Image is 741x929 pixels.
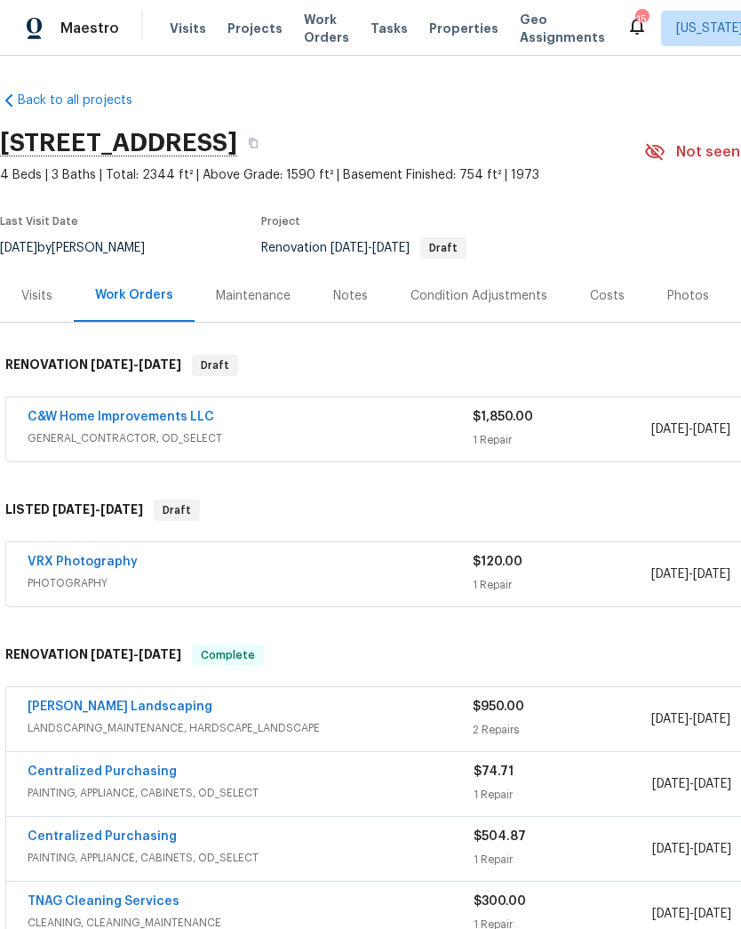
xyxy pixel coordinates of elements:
[139,648,181,661] span: [DATE]
[372,242,410,254] span: [DATE]
[194,356,236,374] span: Draft
[304,11,349,46] span: Work Orders
[473,701,524,713] span: $950.00
[651,710,730,728] span: -
[694,908,731,920] span: [DATE]
[474,895,526,908] span: $300.00
[693,423,730,436] span: [DATE]
[473,556,522,568] span: $120.00
[28,429,473,447] span: GENERAL_CONTRACTOR, OD_SELECT
[216,287,291,305] div: Maintenance
[474,786,652,804] div: 1 Repair
[237,127,269,159] button: Copy Address
[170,20,206,37] span: Visits
[429,20,498,37] span: Properties
[28,411,214,423] a: C&W Home Improvements LLC
[5,355,181,376] h6: RENOVATION
[100,503,143,516] span: [DATE]
[5,500,143,521] h6: LISTED
[652,775,731,793] span: -
[28,849,474,867] span: PAINTING, APPLIANCE, CABINETS, OD_SELECT
[652,843,689,855] span: [DATE]
[28,895,179,908] a: TNAG Cleaning Services
[652,778,689,790] span: [DATE]
[28,784,474,802] span: PAINTING, APPLIANCE, CABINETS, OD_SELECT
[667,287,709,305] div: Photos
[91,358,181,371] span: -
[21,287,52,305] div: Visits
[95,286,173,304] div: Work Orders
[60,20,119,37] span: Maestro
[28,830,177,843] a: Centralized Purchasing
[331,242,410,254] span: -
[651,420,730,438] span: -
[28,701,212,713] a: [PERSON_NAME] Landscaping
[91,648,181,661] span: -
[139,358,181,371] span: [DATE]
[261,216,300,227] span: Project
[5,645,181,666] h6: RENOVATION
[473,721,650,739] div: 2 Repairs
[155,501,198,519] span: Draft
[52,503,143,516] span: -
[635,11,648,28] div: 15
[651,713,689,725] span: [DATE]
[473,411,533,423] span: $1,850.00
[28,719,473,737] span: LANDSCAPING_MAINTENANCE, HARDSCAPE_LANDSCAPE
[473,576,650,594] div: 1 Repair
[651,568,689,581] span: [DATE]
[410,287,547,305] div: Condition Adjustments
[652,905,731,923] span: -
[590,287,625,305] div: Costs
[261,242,466,254] span: Renovation
[693,568,730,581] span: [DATE]
[651,423,689,436] span: [DATE]
[473,431,650,449] div: 1 Repair
[474,765,514,778] span: $74.71
[227,20,283,37] span: Projects
[194,646,262,664] span: Complete
[694,778,731,790] span: [DATE]
[693,713,730,725] span: [DATE]
[694,843,731,855] span: [DATE]
[28,556,138,568] a: VRX Photography
[370,22,408,35] span: Tasks
[28,765,177,778] a: Centralized Purchasing
[333,287,368,305] div: Notes
[652,840,731,858] span: -
[91,648,133,661] span: [DATE]
[91,358,133,371] span: [DATE]
[520,11,605,46] span: Geo Assignments
[28,574,473,592] span: PHOTOGRAPHY
[474,830,526,843] span: $504.87
[652,908,689,920] span: [DATE]
[474,851,652,869] div: 1 Repair
[422,243,465,253] span: Draft
[331,242,368,254] span: [DATE]
[52,503,95,516] span: [DATE]
[651,565,730,583] span: -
